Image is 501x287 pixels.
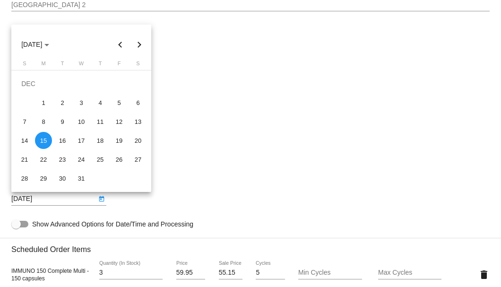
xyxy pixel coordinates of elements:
[130,35,149,54] button: Next month
[34,169,53,188] td: December 29, 2025
[73,113,90,130] div: 10
[111,151,128,168] div: 26
[53,93,72,112] td: December 2, 2025
[35,94,52,111] div: 1
[53,150,72,169] td: December 23, 2025
[72,93,91,112] td: December 3, 2025
[15,131,34,150] td: December 14, 2025
[110,93,129,112] td: December 5, 2025
[110,150,129,169] td: December 26, 2025
[73,132,90,149] div: 17
[111,35,130,54] button: Previous month
[35,170,52,187] div: 29
[21,41,49,48] span: [DATE]
[72,131,91,150] td: December 17, 2025
[111,113,128,130] div: 12
[72,112,91,131] td: December 10, 2025
[129,131,147,150] td: December 20, 2025
[110,131,129,150] td: December 19, 2025
[72,61,91,70] th: Wednesday
[15,150,34,169] td: December 21, 2025
[16,132,33,149] div: 14
[110,112,129,131] td: December 12, 2025
[16,113,33,130] div: 7
[14,35,57,54] button: Choose month and year
[91,112,110,131] td: December 11, 2025
[130,113,147,130] div: 13
[35,132,52,149] div: 15
[129,150,147,169] td: December 27, 2025
[53,131,72,150] td: December 16, 2025
[91,93,110,112] td: December 4, 2025
[129,93,147,112] td: December 6, 2025
[110,61,129,70] th: Friday
[54,132,71,149] div: 16
[73,151,90,168] div: 24
[15,112,34,131] td: December 7, 2025
[34,93,53,112] td: December 1, 2025
[53,112,72,131] td: December 9, 2025
[129,61,147,70] th: Saturday
[91,131,110,150] td: December 18, 2025
[73,94,90,111] div: 3
[92,94,109,111] div: 4
[54,113,71,130] div: 9
[34,150,53,169] td: December 22, 2025
[15,61,34,70] th: Sunday
[130,132,147,149] div: 20
[92,113,109,130] div: 11
[111,132,128,149] div: 19
[54,151,71,168] div: 23
[53,169,72,188] td: December 30, 2025
[15,74,147,93] td: DEC
[16,151,33,168] div: 21
[35,113,52,130] div: 8
[130,94,147,111] div: 6
[35,151,52,168] div: 22
[130,151,147,168] div: 27
[91,61,110,70] th: Thursday
[53,61,72,70] th: Tuesday
[34,131,53,150] td: December 15, 2025
[129,112,147,131] td: December 13, 2025
[72,169,91,188] td: December 31, 2025
[92,151,109,168] div: 25
[91,150,110,169] td: December 25, 2025
[15,169,34,188] td: December 28, 2025
[73,170,90,187] div: 31
[54,170,71,187] div: 30
[34,61,53,70] th: Monday
[16,170,33,187] div: 28
[111,94,128,111] div: 5
[92,132,109,149] div: 18
[54,94,71,111] div: 2
[34,112,53,131] td: December 8, 2025
[72,150,91,169] td: December 24, 2025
